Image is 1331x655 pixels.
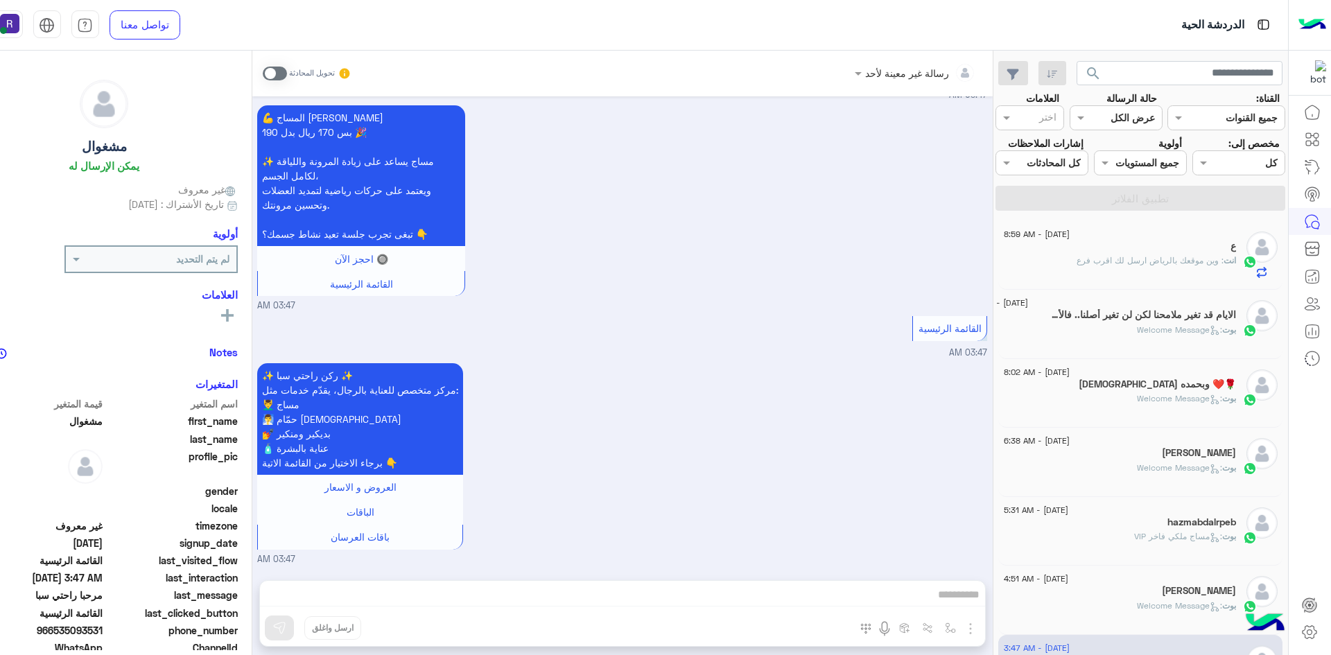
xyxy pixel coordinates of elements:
[257,299,295,313] span: 03:47 AM
[1137,600,1222,611] span: : Welcome Message
[128,197,224,211] span: تاريخ الأشتراك : [DATE]
[1079,378,1236,390] h5: سبحان الله وبحمده ❤️🌹
[1246,232,1278,263] img: defaultAdmin.png
[105,606,238,620] span: last_clicked_button
[1137,324,1222,335] span: : Welcome Message
[1004,228,1070,241] span: [DATE] - 8:59 AM
[105,570,238,585] span: last_interaction
[105,536,238,550] span: signup_date
[1137,393,1222,403] span: : Welcome Message
[105,518,238,533] span: timezone
[68,449,103,484] img: defaultAdmin.png
[1241,600,1289,648] img: hulul-logo.png
[1301,60,1326,85] img: 322853014244696
[105,501,238,516] span: locale
[1222,324,1236,335] span: بوت
[1134,531,1222,541] span: : مساج ملكي فاخر VIP
[1243,255,1257,269] img: WhatsApp
[1246,300,1278,331] img: defaultAdmin.png
[105,623,238,638] span: phone_number
[331,531,390,543] span: باقات العرسان
[1004,366,1070,378] span: [DATE] - 8:02 AM
[1162,585,1236,597] h5: عبدالله ابو محمد
[105,640,238,655] span: ChannelId
[1246,438,1278,469] img: defaultAdmin.png
[105,588,238,602] span: last_message
[195,378,238,390] h6: المتغيرات
[347,506,374,518] span: الباقات
[919,322,982,334] span: القائمة الرئيسية
[1246,507,1278,539] img: defaultAdmin.png
[1298,10,1326,40] img: Logo
[1044,309,1236,321] h5: الايام قد تغير ملامحنا لكن لن تغير أصلنا.. فالأصل الطيب. لا يغيره شيئ
[1077,61,1111,91] button: search
[1222,600,1236,611] span: بوت
[1162,447,1236,459] h5: Mhmd Alfrarjah
[105,484,238,498] span: gender
[1158,136,1182,150] label: أولوية
[80,80,128,128] img: defaultAdmin.png
[178,182,238,197] span: غير معروف
[1004,504,1068,516] span: [DATE] - 5:31 AM
[995,186,1285,211] button: تطبيق الفلاتر
[1243,600,1257,613] img: WhatsApp
[71,10,99,40] a: tab
[105,449,238,481] span: profile_pic
[1256,91,1280,105] label: القناة:
[1106,91,1157,105] label: حالة الرسالة
[257,105,465,246] p: 16/8/2025, 3:47 AM
[1222,531,1236,541] span: بوت
[1004,435,1070,447] span: [DATE] - 6:38 AM
[209,346,238,358] h6: Notes
[1243,324,1257,338] img: WhatsApp
[1243,393,1257,407] img: WhatsApp
[213,227,238,240] h6: أولوية
[1230,241,1236,252] h5: ع
[110,10,180,40] a: تواصل معنا
[1004,642,1070,654] span: [DATE] - 3:47 AM
[1181,16,1244,35] p: الدردشة الحية
[1222,393,1236,403] span: بوت
[105,414,238,428] span: first_name
[105,432,238,446] span: last_name
[69,159,139,172] h6: يمكن الإرسال له
[105,396,238,411] span: اسم المتغير
[324,481,397,493] span: العروض و الاسعار
[949,347,987,358] span: 03:47 AM
[39,17,55,33] img: tab
[1243,462,1257,475] img: WhatsApp
[257,363,463,475] p: 16/8/2025, 3:47 AM
[335,253,388,265] span: 🔘 احجز الآن
[1085,65,1102,82] span: search
[1246,576,1278,607] img: defaultAdmin.png
[1224,255,1236,265] span: انت
[1246,369,1278,401] img: defaultAdmin.png
[1077,255,1224,265] span: وين موقعك بالرياض ارسل لك اقرب فرع
[105,553,238,568] span: last_visited_flow
[77,17,93,33] img: tab
[1167,516,1236,528] h5: hazmabdalrpeb
[289,68,335,79] small: تحويل المحادثة
[1004,573,1068,585] span: [DATE] - 4:51 AM
[962,297,1028,309] span: [DATE] - 8:54 AM
[1222,462,1236,473] span: بوت
[330,278,393,290] span: القائمة الرئيسية
[1008,136,1084,150] label: إشارات الملاحظات
[1255,16,1272,33] img: tab
[1039,110,1059,128] div: اختر
[1137,462,1222,473] span: : Welcome Message
[257,553,295,566] span: 03:47 AM
[1026,91,1059,105] label: العلامات
[304,616,361,640] button: ارسل واغلق
[1243,531,1257,545] img: WhatsApp
[82,139,127,155] h5: مشغوال
[1228,136,1280,150] label: مخصص إلى:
